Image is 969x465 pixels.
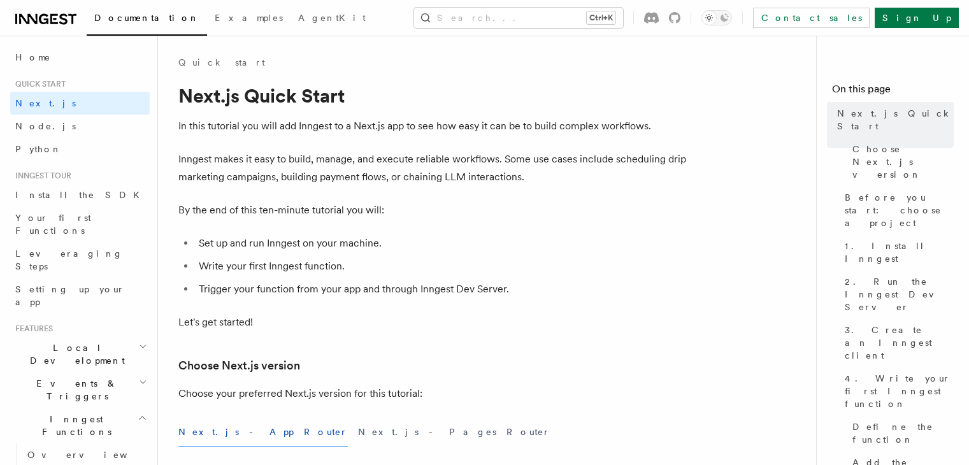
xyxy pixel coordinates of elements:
[195,257,688,275] li: Write your first Inngest function.
[27,450,159,460] span: Overview
[298,13,366,23] span: AgentKit
[845,275,954,313] span: 2. Run the Inngest Dev Server
[15,248,123,271] span: Leveraging Steps
[178,385,688,403] p: Choose your preferred Next.js version for this tutorial:
[178,201,688,219] p: By the end of this ten-minute tutorial you will:
[10,242,150,278] a: Leveraging Steps
[15,51,51,64] span: Home
[840,270,954,318] a: 2. Run the Inngest Dev Server
[10,408,150,443] button: Inngest Functions
[840,186,954,234] a: Before you start: choose a project
[845,240,954,265] span: 1. Install Inngest
[178,357,300,375] a: Choose Next.js version
[10,171,71,181] span: Inngest tour
[10,92,150,115] a: Next.js
[845,324,954,362] span: 3. Create an Inngest client
[178,117,688,135] p: In this tutorial you will add Inngest to a Next.js app to see how easy it can be to build complex...
[10,46,150,69] a: Home
[753,8,870,28] a: Contact sales
[10,115,150,138] a: Node.js
[10,324,53,334] span: Features
[840,318,954,367] a: 3. Create an Inngest client
[10,278,150,313] a: Setting up your app
[847,415,954,451] a: Define the function
[10,206,150,242] a: Your first Functions
[178,56,265,69] a: Quick start
[207,4,291,34] a: Examples
[178,84,688,107] h1: Next.js Quick Start
[840,367,954,415] a: 4. Write your first Inngest function
[15,144,62,154] span: Python
[10,341,139,367] span: Local Development
[195,234,688,252] li: Set up and run Inngest on your machine.
[358,418,550,447] button: Next.js - Pages Router
[10,336,150,372] button: Local Development
[178,313,688,331] p: Let's get started!
[195,280,688,298] li: Trigger your function from your app and through Inngest Dev Server.
[875,8,959,28] a: Sign Up
[94,13,199,23] span: Documentation
[10,377,139,403] span: Events & Triggers
[291,4,373,34] a: AgentKit
[87,4,207,36] a: Documentation
[832,102,954,138] a: Next.js Quick Start
[840,234,954,270] a: 1. Install Inngest
[852,420,954,446] span: Define the function
[10,138,150,161] a: Python
[15,190,147,200] span: Install the SDK
[10,413,138,438] span: Inngest Functions
[852,143,954,181] span: Choose Next.js version
[587,11,615,24] kbd: Ctrl+K
[845,372,954,410] span: 4. Write your first Inngest function
[215,13,283,23] span: Examples
[414,8,623,28] button: Search...Ctrl+K
[837,107,954,132] span: Next.js Quick Start
[10,372,150,408] button: Events & Triggers
[15,284,125,307] span: Setting up your app
[10,79,66,89] span: Quick start
[15,121,76,131] span: Node.js
[178,418,348,447] button: Next.js - App Router
[845,191,954,229] span: Before you start: choose a project
[832,82,954,102] h4: On this page
[847,138,954,186] a: Choose Next.js version
[15,213,91,236] span: Your first Functions
[701,10,732,25] button: Toggle dark mode
[178,150,688,186] p: Inngest makes it easy to build, manage, and execute reliable workflows. Some use cases include sc...
[10,183,150,206] a: Install the SDK
[15,98,76,108] span: Next.js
